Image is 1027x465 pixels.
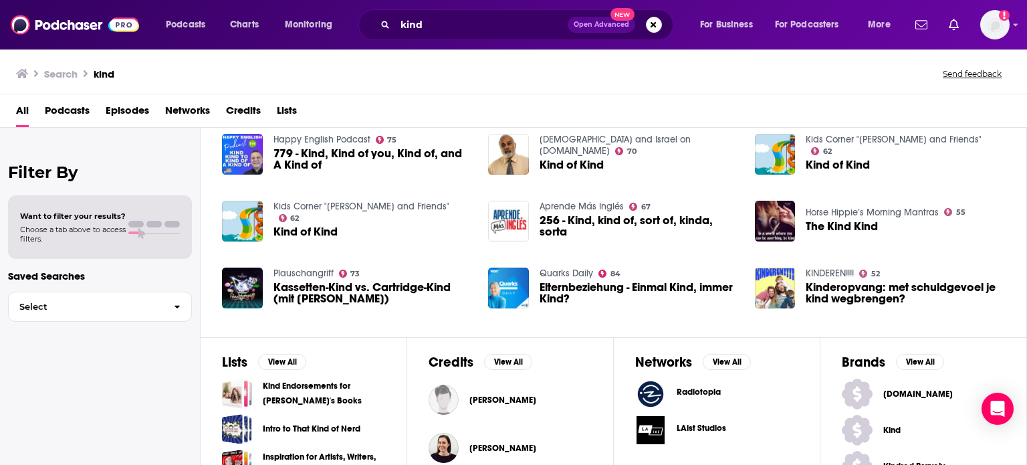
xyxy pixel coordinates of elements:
[982,393,1014,425] div: Open Intercom Messenger
[222,379,252,409] span: Kind Endorsements for Asheritah's Books
[273,282,473,304] span: Kassetten-Kind vs. Cartridge-Kind (mit [PERSON_NAME])
[94,68,114,80] h3: kind
[980,10,1010,39] img: User Profile
[868,15,891,34] span: More
[488,134,529,175] a: Kind of Kind
[11,12,139,37] img: Podchaser - Follow, Share and Rate Podcasts
[339,270,360,278] a: 73
[429,354,532,371] a: CreditsView All
[540,268,593,279] a: Quarks Daily
[20,211,126,221] span: Want to filter your results?
[469,443,536,454] span: [PERSON_NAME]
[806,134,982,145] a: Kids Corner "Liz and Friends"
[806,207,939,218] a: Horse Hippie’s Morning Mantras
[871,271,880,277] span: 52
[273,148,473,171] a: 779 - Kind, Kind of you, Kind of, and A Kind of
[635,415,798,446] a: LAist Studios logoLAist Studios
[629,203,651,211] a: 67
[20,225,126,244] span: Choose a tab above to access filters.
[956,209,965,215] span: 55
[980,10,1010,39] button: Show profile menu
[469,395,536,405] span: [PERSON_NAME]
[165,100,210,127] a: Networks
[806,282,1005,304] a: Kinderopvang: met schuldgevoel je kind wegbrengen?
[429,433,459,463] a: Tabby Kinder
[222,354,306,371] a: ListsView All
[610,8,635,21] span: New
[635,354,751,371] a: NetworksView All
[387,137,396,143] span: 75
[823,149,832,155] span: 62
[627,149,637,155] span: 70
[230,15,259,34] span: Charts
[429,379,592,422] button: George KinderGeorge Kinder
[156,14,223,35] button: open menu
[540,159,604,171] span: Kind of Kind
[811,147,832,155] a: 62
[939,68,1006,80] button: Send feedback
[540,134,691,157] a: Holy Scriptures and Israel on Oneplace.com
[429,385,459,415] img: George Kinder
[806,221,878,232] a: The Kind Kind
[806,159,870,171] span: Kind of Kind
[842,354,885,371] h2: Brands
[896,354,944,370] button: View All
[540,282,739,304] a: Elternbeziehung - Einmal Kind, immer Kind?
[45,100,90,127] span: Podcasts
[273,226,338,238] a: Kind of Kind
[395,14,568,35] input: Search podcasts, credits, & more...
[842,379,1005,409] a: [DOMAIN_NAME]
[980,10,1010,39] span: Logged in as NickG
[469,443,536,454] a: Tabby Kinder
[755,268,796,308] a: Kinderopvang: met schuldgevoel je kind wegbrengen?
[488,268,529,308] img: Elternbeziehung - Einmal Kind, immer Kind?
[598,270,620,278] a: 84
[488,201,529,242] img: 256 - Kind, kind of, sort of, kinda, sorta
[222,134,263,175] a: 779 - Kind, Kind of you, Kind of, and A Kind of
[859,270,880,278] a: 52
[859,14,907,35] button: open menu
[273,201,449,212] a: Kids Corner "Liz and Friends"
[691,14,770,35] button: open menu
[222,201,263,242] img: Kind of Kind
[275,14,350,35] button: open menu
[8,270,192,282] p: Saved Searches
[641,204,651,210] span: 67
[222,268,263,308] img: Kassetten-Kind vs. Cartridge-Kind (mit Gunnar Lott)
[540,215,739,238] a: 256 - Kind, kind of, sort of, kinda, sorta
[574,21,629,28] span: Open Advanced
[775,15,839,34] span: For Podcasters
[755,201,796,242] img: The Kind Kind
[635,354,692,371] h2: Networks
[226,100,261,127] a: Credits
[943,13,964,36] a: Show notifications dropdown
[279,214,300,222] a: 62
[677,387,721,397] span: Radiotopia
[263,422,360,436] a: Intro to That Kind of Nerd
[806,268,854,279] a: KINDEREN!!!!
[273,134,370,145] a: Happy English Podcast
[222,414,252,444] a: Intro to That Kind of Nerd
[258,354,306,370] button: View All
[106,100,149,127] a: Episodes
[16,100,29,127] span: All
[285,15,332,34] span: Monitoring
[350,271,360,277] span: 73
[883,425,962,436] span: Kind
[677,423,726,434] span: LAist Studios
[277,100,297,127] a: Lists
[755,134,796,175] a: Kind of Kind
